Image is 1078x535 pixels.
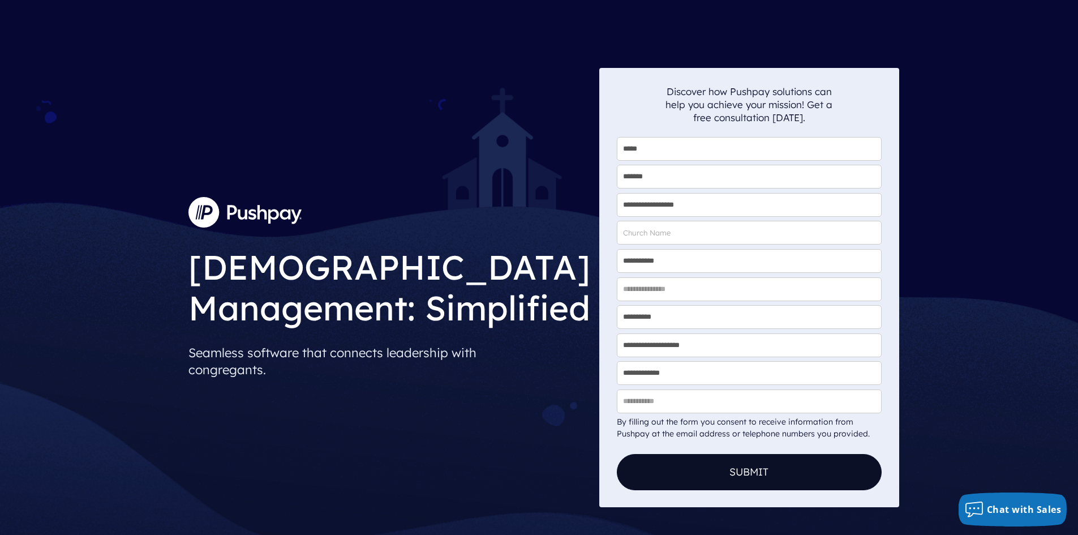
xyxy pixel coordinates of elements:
input: Church Name [617,221,882,245]
h1: [DEMOGRAPHIC_DATA] Management: Simplified [188,238,590,331]
span: Chat with Sales [987,503,1062,516]
button: Submit [617,454,882,490]
div: By filling out the form you consent to receive information from Pushpay at the email address or t... [617,416,882,440]
button: Chat with Sales [959,493,1067,527]
p: Discover how Pushpay solutions can help you achieve your mission! Get a free consultation [DATE]. [665,85,833,124]
p: Seamless software that connects leadership with congregants. [188,340,590,383]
